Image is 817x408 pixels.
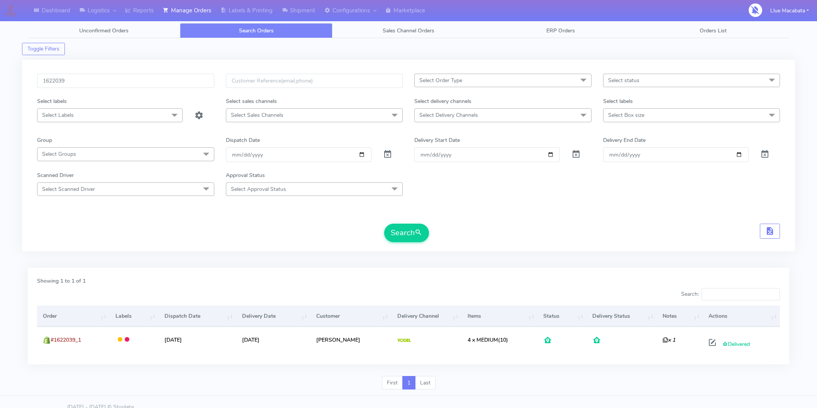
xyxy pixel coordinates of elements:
[419,111,478,119] span: Select Delivery Channels
[79,27,129,34] span: Unconfirmed Orders
[226,74,403,88] input: Customer Reference(email,phone)
[37,97,67,105] label: Select labels
[702,288,780,300] input: Search:
[310,306,392,327] th: Customer: activate to sort column ascending
[461,306,537,327] th: Items: activate to sort column ascending
[608,111,644,119] span: Select Box size
[384,224,429,242] button: Search
[37,306,110,327] th: Order: activate to sort column ascending
[226,171,265,179] label: Approval Status
[700,27,727,34] span: Orders List
[414,97,471,105] label: Select delivery channels
[468,336,508,344] span: (10)
[419,77,462,84] span: Select Order Type
[236,327,310,352] td: [DATE]
[703,306,780,327] th: Actions: activate to sort column ascending
[43,336,51,344] img: shopify.png
[37,74,214,88] input: Order Id
[414,136,460,144] label: Delivery Start Date
[239,27,274,34] span: Search Orders
[42,150,76,158] span: Select Groups
[383,27,434,34] span: Sales Channel Orders
[546,27,575,34] span: ERP Orders
[37,277,86,285] label: Showing 1 to 1 of 1
[608,77,639,84] span: Select status
[28,23,789,38] ul: Tabs
[586,306,657,327] th: Delivery Status: activate to sort column ascending
[764,3,815,19] button: Llue Macabata
[110,306,159,327] th: Labels: activate to sort column ascending
[722,341,750,348] span: Delivered
[51,336,81,344] span: #1622039_1
[663,336,675,344] i: x 1
[537,306,586,327] th: Status: activate to sort column ascending
[657,306,703,327] th: Notes: activate to sort column ascending
[226,97,277,105] label: Select sales channels
[231,111,283,119] span: Select Sales Channels
[391,306,461,327] th: Delivery Channel: activate to sort column ascending
[22,43,65,55] button: Toggle Filters
[42,111,74,119] span: Select Labels
[226,136,260,144] label: Dispatch Date
[159,306,236,327] th: Dispatch Date: activate to sort column ascending
[397,339,411,342] img: Yodel
[231,185,286,193] span: Select Approval Status
[468,336,498,344] span: 4 x MEDIUM
[236,306,310,327] th: Delivery Date: activate to sort column ascending
[603,136,646,144] label: Delivery End Date
[310,327,392,352] td: [PERSON_NAME]
[37,171,74,179] label: Scanned Driver
[159,327,236,352] td: [DATE]
[42,185,95,193] span: Select Scanned Driver
[603,97,633,105] label: Select labels
[37,136,52,144] label: Group
[681,288,780,300] label: Search:
[402,376,415,390] a: 1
